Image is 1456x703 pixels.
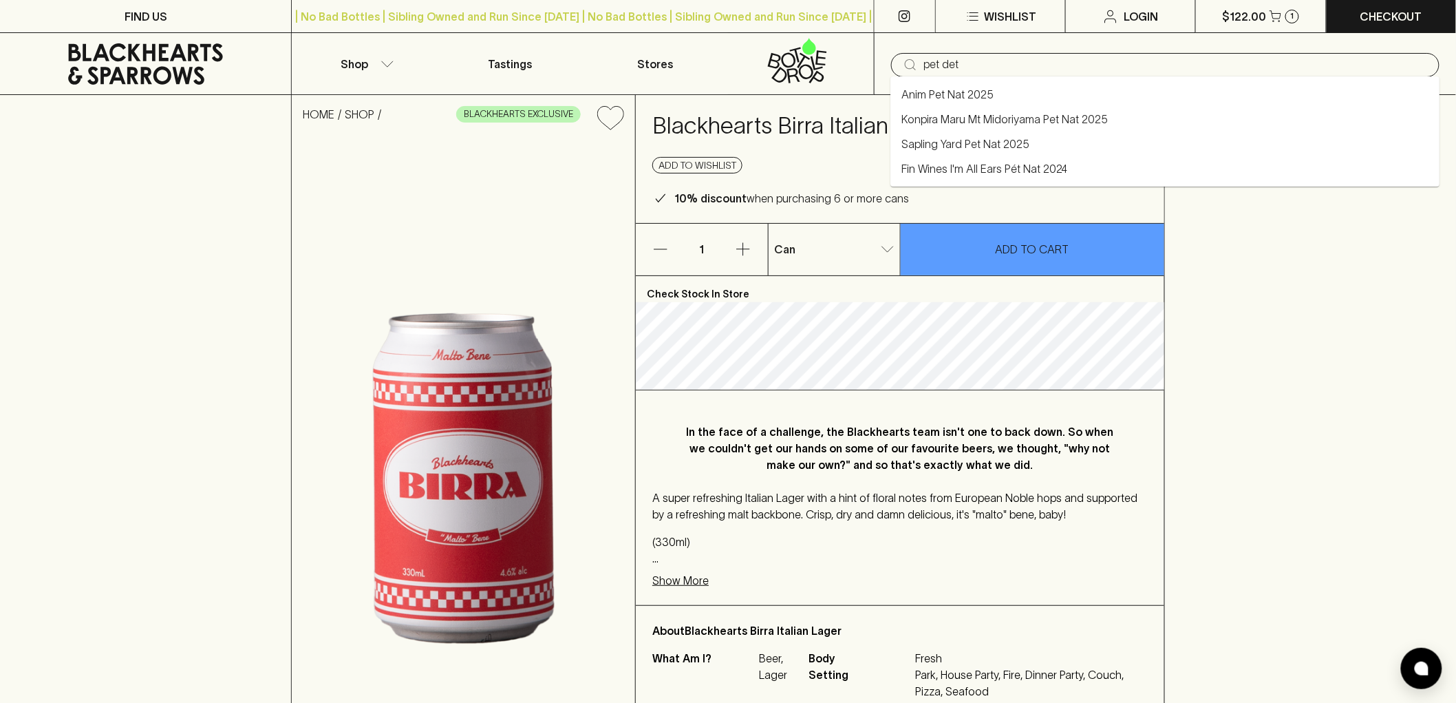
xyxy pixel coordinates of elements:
[759,650,792,683] p: Beer, Lager
[809,650,912,667] span: Body
[901,136,1029,152] a: Sapling Yard Pet Nat 2025
[125,8,167,25] p: FIND US
[674,190,909,207] p: when purchasing 6 or more cans
[1360,8,1422,25] p: Checkout
[916,650,1148,667] span: Fresh
[652,572,709,589] p: Show More
[984,8,1036,25] p: Wishlist
[652,622,1148,639] p: About Blackhearts Birra Italian Lager
[638,56,674,72] p: Stores
[809,667,912,700] span: Setting
[652,112,1068,140] h4: Blackhearts Birra Italian Lager
[1124,8,1159,25] p: Login
[636,276,1164,302] p: Check Stock In Store
[652,534,1148,567] p: (330ml) 4.6% ABV
[916,667,1148,700] span: Park, House Party, Fire, Dinner Party, Couch, Pizza, Seafood
[901,111,1108,127] a: Konpira Maru Mt Midoriyama Pet Nat 2025
[488,56,532,72] p: Tastings
[924,54,1428,76] input: Try "Pinot noir"
[457,107,580,121] span: BLACKHEARTS EXCLUSIVE
[769,235,900,263] div: Can
[1415,662,1428,675] img: bubble-icon
[345,108,374,120] a: SHOP
[1223,8,1267,25] p: $122.00
[680,423,1120,473] p: In the face of a challenge, the Blackhearts team isn't one to back down. So when we couldn't get ...
[901,160,1067,177] a: Fin Wines I'm All Ears Pét Nat 2024
[341,56,368,72] p: Shop
[592,101,630,136] button: Add to wishlist
[901,224,1164,275] button: ADD TO CART
[996,241,1069,258] p: ADD TO CART
[583,33,728,94] a: Stores
[438,33,583,94] a: Tastings
[303,108,334,120] a: HOME
[1290,12,1294,20] p: 1
[674,192,747,204] b: 10% discount
[652,157,742,174] button: Add to wishlist
[901,86,994,103] a: Anim Pet Nat 2025
[292,33,437,94] button: Shop
[774,241,795,258] p: Can
[652,490,1148,523] p: A super refreshing Italian Lager with a hint of floral notes from European Noble hops and support...
[685,224,718,275] p: 1
[652,650,756,683] p: What Am I?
